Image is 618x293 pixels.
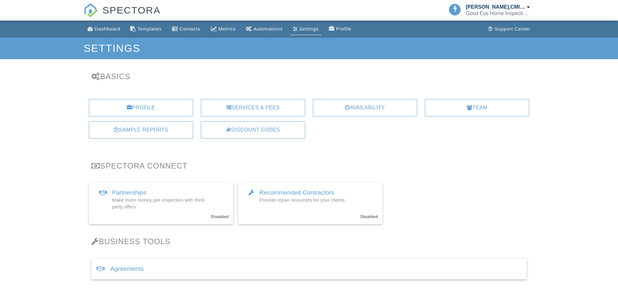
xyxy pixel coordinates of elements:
h3: Basics [91,72,527,81]
div: Automations [253,26,283,32]
span: Make more money per inspection with third-party offers [112,197,206,209]
div: Settings [299,26,319,32]
div: Metrics [219,26,236,32]
img: The Best Home Inspection Software - Spectora [84,3,98,17]
a: Recommended Contractors Provide repair resources for your clients Disabled [238,183,382,224]
div: Good Eye Home Inspections, Sewer Scopes & Mold Testing [466,10,530,17]
span: Partnerships [112,189,146,196]
a: Company Profile [326,23,354,35]
a: Settings [290,23,321,35]
a: Templates [128,23,164,35]
a: Team [425,99,529,116]
a: Metrics [208,23,238,35]
a: Discount Codes [201,121,305,139]
a: Dashboard [85,23,123,35]
a: Automations (Basic) [243,23,285,35]
small: Disabled [211,214,229,219]
h3: Business Tools [91,237,527,246]
a: Availability [313,99,417,116]
h1: Settings [84,43,534,54]
a: Sample Reports [89,121,193,139]
span: Provide repair resources for your clients [259,197,345,203]
div: Agreements [91,259,527,279]
span: Recommended Contractors [259,189,334,196]
a: SPECTORA [84,10,161,22]
div: Contacts [180,26,201,32]
small: Disabled [360,214,378,219]
a: Contacts [169,23,203,35]
div: Support Center [494,26,530,32]
span: SPECTORA [102,3,161,17]
a: Profile [89,99,193,116]
div: Dashboard [95,26,120,32]
div: [PERSON_NAME],CMI OHI.2019004720 [466,4,525,10]
a: Support Center [485,23,533,35]
a: Services & Fees [201,99,305,116]
div: Templates [137,26,162,32]
div: Profile [336,26,351,32]
h3: Spectora Connect [91,161,527,170]
a: Partnerships Make more money per inspection with third-party offers Disabled [89,183,233,224]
